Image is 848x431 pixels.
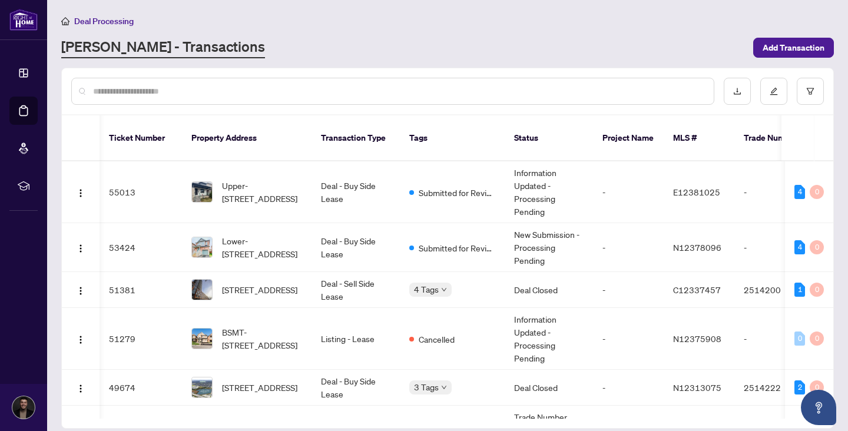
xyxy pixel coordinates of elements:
button: Logo [71,183,90,201]
td: Information Updated - Processing Pending [505,308,593,370]
th: Transaction Type [312,115,400,161]
td: 53424 [100,223,182,272]
td: - [734,161,817,223]
button: download [724,78,751,105]
td: 2514200 [734,272,817,308]
span: [STREET_ADDRESS] [222,381,297,394]
span: 3 Tags [414,380,439,394]
td: Deal - Sell Side Lease [312,272,400,308]
td: 51279 [100,308,182,370]
span: Upper-[STREET_ADDRESS] [222,179,302,205]
td: Deal Closed [505,272,593,308]
img: thumbnail-img [192,237,212,257]
button: Logo [71,280,90,299]
div: 0 [810,380,824,394]
span: down [441,287,447,293]
td: - [593,272,664,308]
td: 49674 [100,370,182,406]
button: Logo [71,329,90,348]
span: Submitted for Review [419,241,495,254]
td: - [593,223,664,272]
th: Trade Number [734,115,817,161]
td: - [734,308,817,370]
span: download [733,87,741,95]
span: Lower-[STREET_ADDRESS] [222,234,302,260]
span: N12313075 [673,382,721,393]
img: logo [9,9,38,31]
span: filter [806,87,814,95]
th: MLS # [664,115,734,161]
span: Submitted for Review [419,186,495,199]
button: filter [797,78,824,105]
div: 0 [810,185,824,199]
span: N12378096 [673,242,721,253]
span: edit [770,87,778,95]
img: Logo [76,286,85,296]
button: Logo [71,378,90,397]
div: 0 [810,240,824,254]
img: thumbnail-img [192,329,212,349]
th: Project Name [593,115,664,161]
div: 2 [794,380,805,394]
span: 4 Tags [414,283,439,296]
td: New Submission - Processing Pending [505,223,593,272]
div: 4 [794,240,805,254]
span: N12375908 [673,333,721,344]
img: thumbnail-img [192,377,212,397]
button: edit [760,78,787,105]
img: Profile Icon [12,396,35,419]
button: Logo [71,238,90,257]
td: - [734,223,817,272]
img: Logo [76,335,85,344]
td: Information Updated - Processing Pending [505,161,593,223]
th: Tags [400,115,505,161]
span: E12381025 [673,187,720,197]
img: Logo [76,244,85,253]
td: 2514222 [734,370,817,406]
td: Deal - Buy Side Lease [312,370,400,406]
span: BSMT-[STREET_ADDRESS] [222,326,302,352]
span: [STREET_ADDRESS] [222,283,297,296]
td: Deal - Buy Side Lease [312,223,400,272]
span: down [441,384,447,390]
span: Deal Processing [74,16,134,26]
span: Add Transaction [763,38,824,57]
div: 0 [810,331,824,346]
img: thumbnail-img [192,182,212,202]
img: thumbnail-img [192,280,212,300]
span: Cancelled [419,333,455,346]
th: Property Address [182,115,312,161]
button: Open asap [801,390,836,425]
td: 51381 [100,272,182,308]
td: - [593,370,664,406]
td: Deal Closed [505,370,593,406]
div: 0 [794,331,805,346]
img: Logo [76,384,85,393]
td: - [593,161,664,223]
td: Listing - Lease [312,308,400,370]
th: Status [505,115,593,161]
a: [PERSON_NAME] - Transactions [61,37,265,58]
div: 4 [794,185,805,199]
td: 55013 [100,161,182,223]
img: Logo [76,188,85,198]
td: Deal - Buy Side Lease [312,161,400,223]
span: C12337457 [673,284,721,295]
span: home [61,17,69,25]
div: 1 [794,283,805,297]
td: - [593,308,664,370]
th: Ticket Number [100,115,182,161]
div: 0 [810,283,824,297]
button: Add Transaction [753,38,834,58]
